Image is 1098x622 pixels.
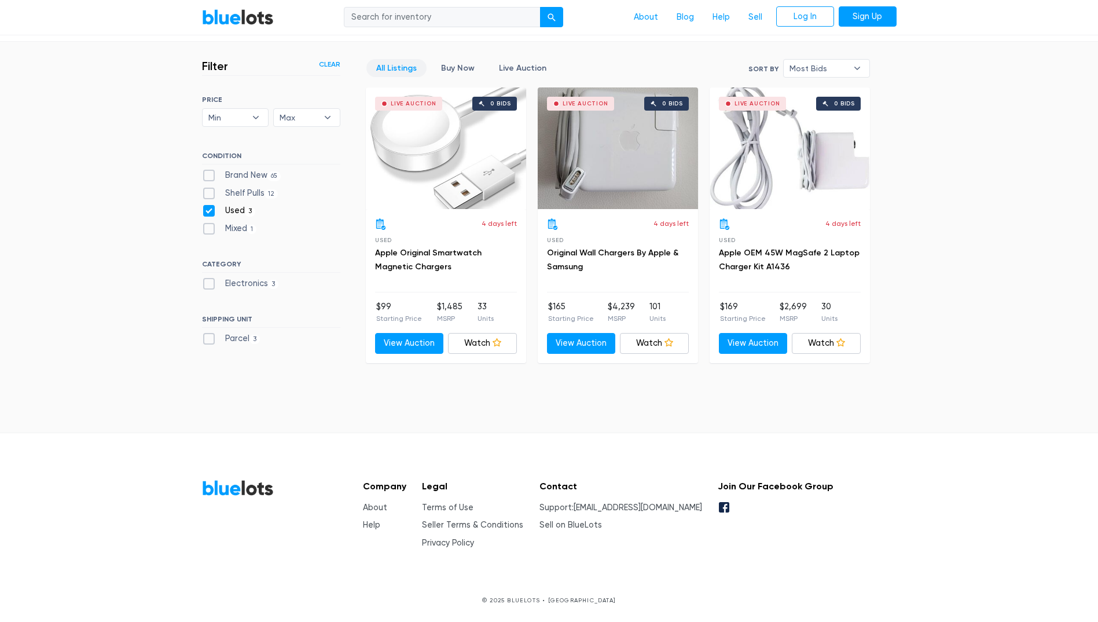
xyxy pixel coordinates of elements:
a: Privacy Policy [422,538,474,548]
span: Used [719,237,736,243]
a: Sell [739,6,772,28]
a: Watch [448,333,517,354]
li: 33 [478,301,494,324]
label: Mixed [202,222,257,235]
h5: Join Our Facebook Group [718,481,833,492]
a: Live Auction [489,59,556,77]
span: Max [280,109,318,126]
a: Watch [620,333,689,354]
a: Buy Now [431,59,484,77]
a: Blog [667,6,703,28]
label: Sort By [748,64,778,74]
a: About [363,503,387,513]
a: Seller Terms & Conditions [422,520,523,530]
a: Watch [792,333,861,354]
div: 0 bids [662,101,683,107]
p: MSRP [437,313,462,324]
label: Shelf Pulls [202,187,278,200]
a: Apple Original Smartwatch Magnetic Chargers [375,248,482,272]
li: Support: [539,502,702,514]
p: © 2025 BLUELOTS • [GEOGRAPHIC_DATA] [202,596,897,605]
a: View Auction [547,333,616,354]
a: Terms of Use [422,503,473,513]
a: Help [363,520,380,530]
li: $4,239 [608,301,635,324]
li: 30 [821,301,838,324]
h5: Legal [422,481,523,492]
b: ▾ [244,109,268,126]
h6: PRICE [202,96,340,104]
span: Min [208,109,247,126]
li: $169 [720,301,766,324]
li: $99 [376,301,422,324]
a: About [625,6,667,28]
span: 65 [267,171,281,181]
li: 101 [649,301,666,324]
label: Used [202,204,256,217]
p: Starting Price [376,313,422,324]
div: Live Auction [563,101,608,107]
a: Sell on BlueLots [539,520,602,530]
a: View Auction [719,333,788,354]
label: Electronics [202,277,279,290]
span: Used [547,237,564,243]
a: Apple OEM 45W MagSafe 2 Laptop Charger Kit A1436 [719,248,860,272]
li: $2,699 [780,301,807,324]
div: Live Auction [391,101,436,107]
a: Live Auction 0 bids [538,87,698,209]
h3: Filter [202,59,228,73]
div: 0 bids [490,101,511,107]
a: Log In [776,6,834,27]
p: Units [478,313,494,324]
b: ▾ [845,60,869,77]
h6: CONDITION [202,152,340,164]
p: Starting Price [548,313,594,324]
p: Units [821,313,838,324]
h5: Company [363,481,406,492]
p: MSRP [608,313,635,324]
span: 3 [249,335,260,344]
a: Clear [319,59,340,69]
div: 0 bids [834,101,855,107]
span: 3 [245,207,256,217]
label: Parcel [202,332,260,345]
li: $1,485 [437,301,462,324]
label: Brand New [202,169,281,182]
span: 12 [265,189,278,199]
b: ▾ [315,109,340,126]
input: Search for inventory [344,7,541,28]
div: Live Auction [735,101,780,107]
p: Units [649,313,666,324]
span: Used [375,237,392,243]
li: $165 [548,301,594,324]
span: 1 [247,225,257,234]
a: [EMAIL_ADDRESS][DOMAIN_NAME] [574,503,702,513]
a: BlueLots [202,9,274,25]
p: Starting Price [720,313,766,324]
p: 4 days left [653,218,689,229]
a: Help [703,6,739,28]
a: Live Auction 0 bids [366,87,526,209]
span: Most Bids [789,60,847,77]
h6: SHIPPING UNIT [202,315,340,328]
a: Sign Up [839,6,897,27]
a: All Listings [366,59,427,77]
p: 4 days left [482,218,517,229]
h6: CATEGORY [202,260,340,273]
p: 4 days left [825,218,861,229]
h5: Contact [539,481,702,492]
p: MSRP [780,313,807,324]
a: Live Auction 0 bids [710,87,870,209]
a: BlueLots [202,480,274,496]
a: Original Wall Chargers By Apple & Samsung [547,248,678,272]
span: 3 [268,280,279,289]
a: View Auction [375,333,444,354]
